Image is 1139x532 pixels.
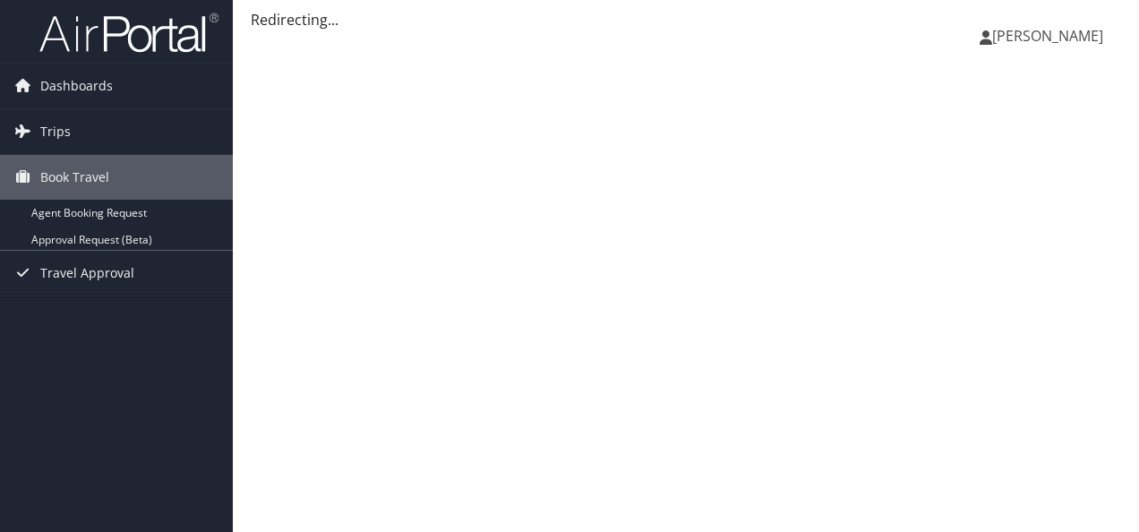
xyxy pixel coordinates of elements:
a: [PERSON_NAME] [980,9,1121,63]
span: Book Travel [40,155,109,200]
span: [PERSON_NAME] [992,26,1103,46]
span: Trips [40,109,71,154]
img: airportal-logo.png [39,12,218,54]
div: Redirecting... [251,9,1121,30]
span: Dashboards [40,64,113,108]
span: Travel Approval [40,251,134,296]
